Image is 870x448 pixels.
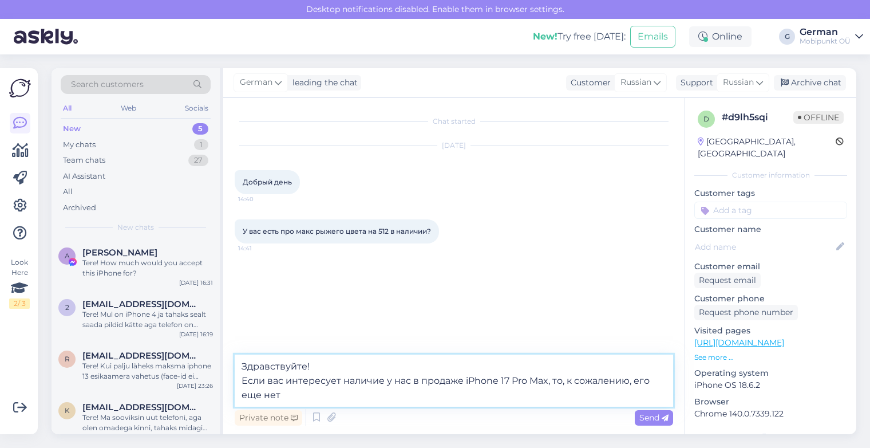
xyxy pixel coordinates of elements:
[117,222,154,233] span: New chats
[178,433,213,442] div: [DATE] 21:57
[694,187,847,199] p: Customer tags
[723,76,754,89] span: Russian
[63,139,96,151] div: My chats
[694,223,847,235] p: Customer name
[238,195,281,203] span: 14:40
[533,30,626,44] div: Try free [DATE]:
[235,355,673,407] textarea: Здравствуйте! Если вас интересует наличие у нас в продаже iPhone 17 Pro Max, то, к сожалению, его...
[694,367,847,379] p: Operating system
[61,101,74,116] div: All
[63,123,81,135] div: New
[695,241,834,253] input: Add name
[82,402,201,412] span: kunozifier@gmail.com
[177,382,213,390] div: [DATE] 23:26
[630,26,675,48] button: Emails
[698,136,836,160] div: [GEOGRAPHIC_DATA], [GEOGRAPHIC_DATA]
[694,325,847,337] p: Visited pages
[694,170,847,180] div: Customer information
[63,155,105,166] div: Team chats
[82,351,201,361] span: Raidonpeenoja@gmail.com
[63,171,105,182] div: AI Assistant
[82,412,213,433] div: Tere! Ma sooviksin uut telefoni, aga olen omadega kinni, tahaks midagi mis on kõrgem kui 60hz ekr...
[240,76,272,89] span: German
[620,76,651,89] span: Russian
[192,123,208,135] div: 5
[82,247,157,258] span: Aida Idimova
[774,75,846,91] div: Archive chat
[689,26,752,47] div: Online
[694,352,847,363] p: See more ...
[694,261,847,273] p: Customer email
[9,298,30,309] div: 2 / 3
[235,410,302,426] div: Private note
[243,178,292,186] span: Добрый день
[194,139,208,151] div: 1
[82,309,213,330] div: Tere! Mul on iPhone 4 ja tahaks sealt saada pildid kätte aga telefon on [PERSON_NAME] [PHONE_NUMB...
[65,355,70,363] span: R
[694,379,847,391] p: iPhone OS 18.6.2
[9,77,31,99] img: Askly Logo
[65,251,70,260] span: A
[703,115,709,123] span: d
[235,116,673,127] div: Chat started
[9,257,30,309] div: Look Here
[793,111,844,124] span: Offline
[779,29,795,45] div: G
[71,78,144,91] span: Search customers
[118,101,139,116] div: Web
[179,330,213,339] div: [DATE] 16:19
[676,77,713,89] div: Support
[639,412,669,423] span: Send
[694,293,847,305] p: Customer phone
[183,101,211,116] div: Socials
[694,202,847,219] input: Add a tag
[82,258,213,278] div: Tere! How much would you accept this iPhone for?
[63,186,73,198] div: All
[82,299,201,309] span: 21estbros@gmail.com
[694,408,847,420] p: Chrome 140.0.7339.122
[694,305,798,320] div: Request phone number
[800,37,851,46] div: Mobipunkt OÜ
[566,77,611,89] div: Customer
[800,27,851,37] div: German
[288,77,358,89] div: leading the chat
[694,337,784,348] a: [URL][DOMAIN_NAME]
[65,406,70,415] span: k
[694,431,847,442] div: Extra
[243,227,431,235] span: У вас есть про макс рыжего цвета на 512 в наличии?
[235,140,673,151] div: [DATE]
[238,244,281,253] span: 14:41
[722,111,793,124] div: # d9lh5sqi
[82,361,213,382] div: Tere! Kui palju läheks maksma iphone 13 esikaamera vahetus (face-id ei tööta ka)
[800,27,863,46] a: GermanMobipunkt OÜ
[179,278,213,287] div: [DATE] 16:31
[63,202,96,214] div: Archived
[188,155,208,166] div: 27
[694,396,847,408] p: Browser
[533,31,557,42] b: New!
[694,273,761,288] div: Request email
[65,303,69,312] span: 2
